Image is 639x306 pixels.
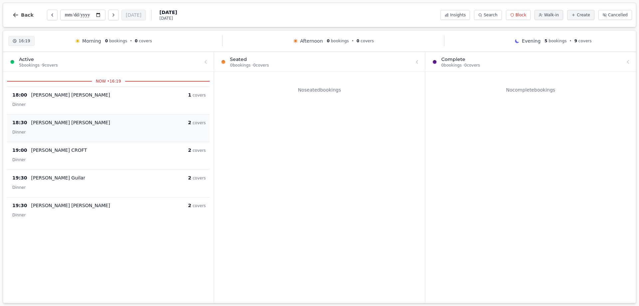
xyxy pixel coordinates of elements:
[544,39,547,43] span: 5
[12,102,26,107] span: Dinner
[218,87,421,93] p: No seated bookings
[31,147,87,153] p: [PERSON_NAME] CROFT
[429,87,632,93] p: No complete bookings
[193,203,206,208] span: covers
[12,130,26,135] span: Dinner
[516,12,526,18] span: Block
[193,148,206,153] span: covers
[31,174,86,181] p: [PERSON_NAME] Guilar
[549,39,567,43] span: bookings
[361,39,374,43] span: covers
[19,38,30,44] span: 16:19
[574,39,577,43] span: 9
[92,79,125,84] span: NOW • 16:19
[12,147,27,153] span: 19:00
[188,175,191,180] span: 2
[544,12,559,18] span: Walk-in
[351,38,354,44] span: •
[331,39,349,43] span: bookings
[12,119,27,126] span: 18:30
[159,16,177,21] span: [DATE]
[522,38,540,44] span: Evening
[159,9,177,16] span: [DATE]
[450,12,466,18] span: Insights
[88,176,92,180] svg: Customer message
[121,10,146,20] button: [DATE]
[130,38,132,44] span: •
[139,39,152,43] span: covers
[569,38,572,44] span: •
[7,7,39,23] button: Back
[474,10,502,20] button: Search
[12,185,26,190] span: Dinner
[12,202,27,209] span: 19:30
[12,92,27,98] span: 18:00
[484,12,497,18] span: Search
[578,39,592,43] span: covers
[108,10,119,20] button: Next day
[105,39,108,43] span: 0
[31,119,110,126] p: [PERSON_NAME] [PERSON_NAME]
[12,157,26,162] span: Dinner
[188,148,191,153] span: 2
[31,92,110,98] p: [PERSON_NAME] [PERSON_NAME]
[534,10,563,20] button: Walk-in
[188,120,191,125] span: 2
[12,213,26,217] span: Dinner
[440,10,470,20] button: Insights
[567,10,594,20] button: Create
[12,174,27,181] span: 19:30
[82,38,101,44] span: Morning
[21,13,34,17] span: Back
[506,10,531,20] button: Block
[327,39,329,43] span: 0
[193,176,206,180] span: covers
[608,12,628,18] span: Cancelled
[356,39,359,43] span: 0
[193,93,206,98] span: covers
[598,10,632,20] button: Cancelled
[31,202,110,209] p: [PERSON_NAME] [PERSON_NAME]
[193,121,206,125] span: covers
[577,12,590,18] span: Create
[47,10,58,20] button: Previous day
[109,39,127,43] span: bookings
[188,203,191,208] span: 2
[135,39,137,43] span: 0
[188,92,191,98] span: 1
[300,38,323,44] span: Afternoon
